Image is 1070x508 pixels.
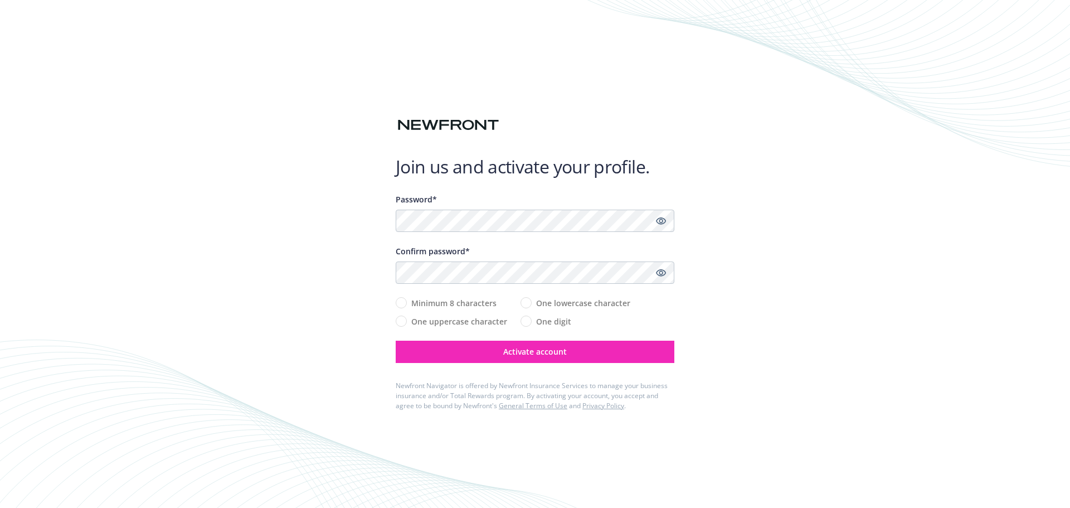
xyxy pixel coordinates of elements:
[396,115,501,135] img: Newfront logo
[396,194,437,205] span: Password*
[536,297,630,309] span: One lowercase character
[396,381,674,411] div: Newfront Navigator is offered by Newfront Insurance Services to manage your business insurance an...
[536,316,571,327] span: One digit
[411,297,497,309] span: Minimum 8 characters
[499,401,567,410] a: General Terms of Use
[396,341,674,363] button: Activate account
[396,246,470,257] span: Confirm password*
[396,210,674,232] input: Enter a unique password...
[396,156,674,178] h1: Join us and activate your profile.
[503,346,567,357] span: Activate account
[582,401,624,410] a: Privacy Policy
[654,214,668,228] a: Show password
[654,266,668,279] a: Show password
[411,316,507,327] span: One uppercase character
[396,262,674,284] input: Confirm your unique password...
